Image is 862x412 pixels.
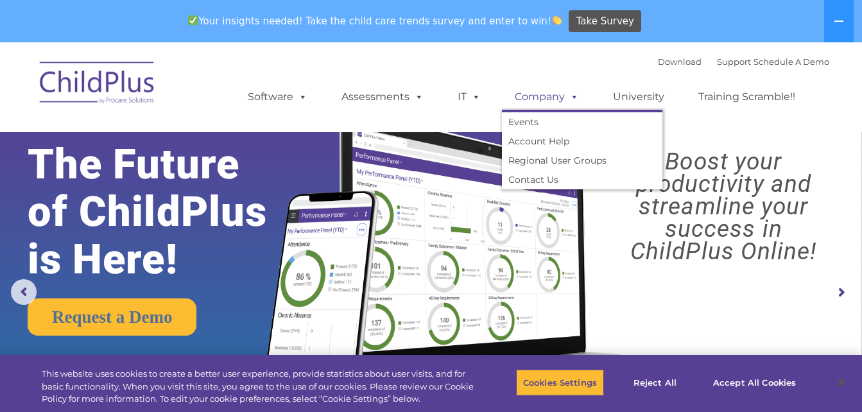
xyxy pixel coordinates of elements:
span: Take Survey [576,10,634,33]
a: Take Survey [569,10,641,33]
button: Close [827,368,856,397]
img: ChildPlus by Procare Solutions [33,53,162,117]
span: Last name [178,85,218,94]
a: Download [658,56,702,67]
a: IT [445,84,494,110]
a: Events [502,112,662,132]
a: Company [502,84,592,110]
a: Account Help [502,132,662,151]
button: Reject All [615,369,695,396]
a: Support [717,56,751,67]
button: Accept All Cookies [706,369,803,396]
a: Software [235,84,320,110]
font: | [658,56,829,67]
a: Contact Us [502,170,662,189]
img: ✅ [188,15,198,25]
img: 👏 [552,15,562,25]
a: Regional User Groups [502,151,662,170]
a: Schedule A Demo [754,56,829,67]
rs-layer: The Future of ChildPlus is Here! [28,141,303,283]
span: Phone number [178,137,233,147]
a: Request a Demo [28,298,196,336]
a: Training Scramble!! [685,84,808,110]
rs-layer: Boost your productivity and streamline your success in ChildPlus Online! [596,150,852,262]
button: Cookies Settings [516,369,604,396]
a: Assessments [329,84,436,110]
a: University [600,84,677,110]
span: Your insights needed! Take the child care trends survey and enter to win! [183,8,567,33]
div: This website uses cookies to create a better user experience, provide statistics about user visit... [42,368,474,406]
